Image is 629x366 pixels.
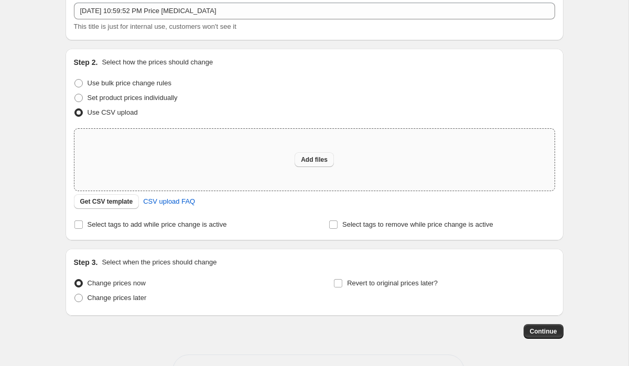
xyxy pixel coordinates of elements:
span: Revert to original prices later? [347,279,438,287]
span: Use bulk price change rules [88,79,171,87]
span: Change prices later [88,294,147,302]
button: Continue [524,324,563,339]
span: CSV upload FAQ [143,196,195,207]
button: Get CSV template [74,194,139,209]
h2: Step 3. [74,257,98,268]
span: Set product prices individually [88,94,178,102]
span: Get CSV template [80,197,133,206]
h2: Step 2. [74,57,98,68]
span: Change prices now [88,279,146,287]
span: Use CSV upload [88,108,138,116]
p: Select when the prices should change [102,257,216,268]
button: Add files [295,152,334,167]
span: This title is just for internal use, customers won't see it [74,23,236,30]
a: CSV upload FAQ [137,193,201,210]
span: Select tags to add while price change is active [88,220,227,228]
span: Select tags to remove while price change is active [342,220,493,228]
span: Add files [301,156,328,164]
input: 30% off holiday sale [74,3,555,19]
span: Continue [530,327,557,336]
p: Select how the prices should change [102,57,213,68]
